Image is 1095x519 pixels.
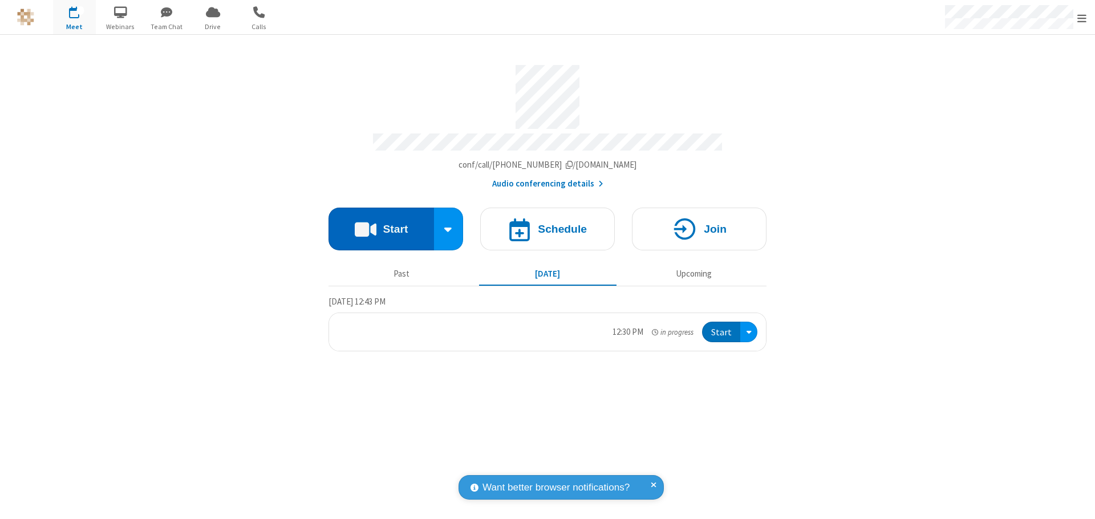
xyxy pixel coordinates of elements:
[538,224,587,234] h4: Schedule
[238,22,281,32] span: Calls
[434,208,464,250] div: Start conference options
[480,208,615,250] button: Schedule
[99,22,142,32] span: Webinars
[652,327,693,338] em: in progress
[192,22,234,32] span: Drive
[53,22,96,32] span: Meet
[740,322,757,343] div: Open menu
[328,296,386,307] span: [DATE] 12:43 PM
[383,224,408,234] h4: Start
[459,159,637,172] button: Copy my meeting room linkCopy my meeting room link
[1066,489,1086,511] iframe: Chat
[328,56,766,190] section: Account details
[702,322,740,343] button: Start
[479,263,617,285] button: [DATE]
[632,208,766,250] button: Join
[613,326,643,339] div: 12:30 PM
[459,159,637,170] span: Copy my meeting room link
[492,177,603,190] button: Audio conferencing details
[482,480,630,495] span: Want better browser notifications?
[77,6,84,15] div: 1
[328,295,766,352] section: Today's Meetings
[625,263,763,285] button: Upcoming
[333,263,471,285] button: Past
[704,224,727,234] h4: Join
[145,22,188,32] span: Team Chat
[17,9,34,26] img: QA Selenium DO NOT DELETE OR CHANGE
[328,208,434,250] button: Start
